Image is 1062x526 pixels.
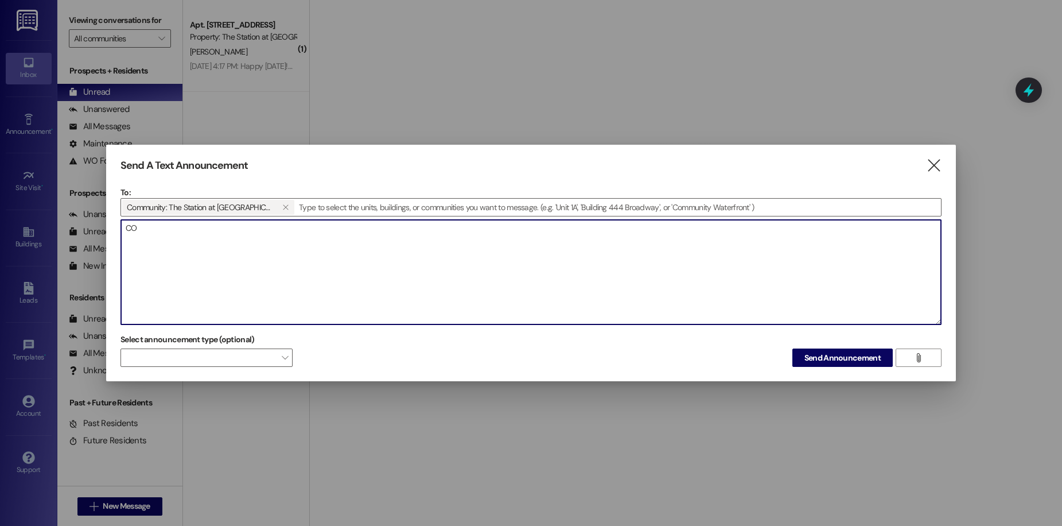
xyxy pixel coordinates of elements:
button: Community: The Station at Willow Grove [277,200,294,215]
input: Type to select the units, buildings, or communities you want to message. (e.g. 'Unit 1A', 'Buildi... [295,199,941,216]
button: Send Announcement [792,349,893,367]
label: Select announcement type (optional) [120,331,255,349]
textarea: CO [121,220,941,324]
span: Community: The Station at Willow Grove [127,200,273,215]
p: To: [120,187,942,198]
span: Send Announcement [804,352,881,364]
div: CO [120,219,942,325]
i:  [926,160,942,172]
i:  [282,203,289,212]
i:  [914,353,923,362]
h3: Send A Text Announcement [120,159,248,172]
